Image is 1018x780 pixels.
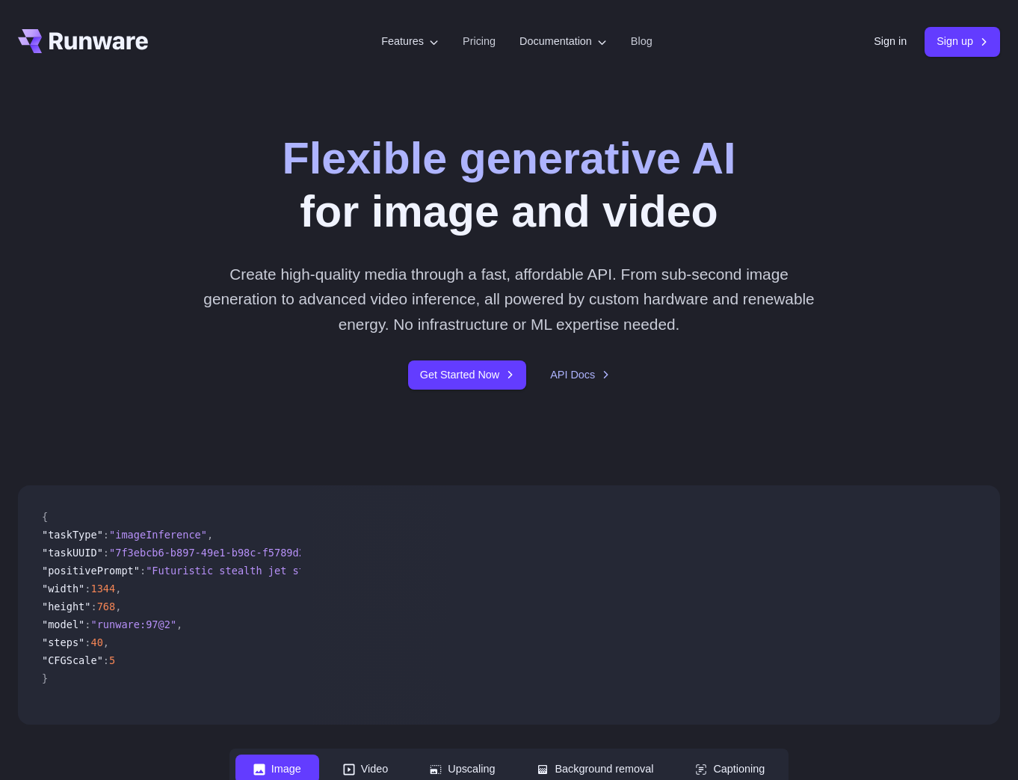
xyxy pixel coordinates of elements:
a: Blog [631,33,653,50]
span: : [90,601,96,612]
span: 40 [90,636,102,648]
span: , [103,636,109,648]
span: "width" [42,583,84,595]
span: "steps" [42,636,84,648]
strong: Flexible generative AI [283,133,736,183]
a: Sign in [874,33,907,50]
span: "Futuristic stealth jet streaking through a neon-lit cityscape with glowing purple exhaust" [146,565,703,577]
a: Go to / [18,29,148,53]
span: : [103,547,109,559]
span: : [140,565,146,577]
span: , [176,618,182,630]
span: "CFGScale" [42,654,103,666]
span: , [207,529,213,541]
span: : [84,618,90,630]
span: "7f3ebcb6-b897-49e1-b98c-f5789d2d40d7" [109,547,342,559]
span: } [42,672,48,684]
a: Pricing [463,33,496,50]
h1: for image and video [283,132,736,238]
span: , [115,583,121,595]
a: Get Started Now [408,360,526,390]
span: 1344 [90,583,115,595]
span: 768 [97,601,116,612]
span: "height" [42,601,90,612]
a: API Docs [550,366,610,384]
span: "positivePrompt" [42,565,140,577]
label: Features [381,33,439,50]
span: "model" [42,618,84,630]
span: { [42,511,48,523]
span: 5 [109,654,115,666]
span: : [103,654,109,666]
span: "runware:97@2" [90,618,176,630]
span: , [115,601,121,612]
span: : [84,636,90,648]
span: : [103,529,109,541]
span: "taskType" [42,529,103,541]
p: Create high-quality media through a fast, affordable API. From sub-second image generation to adv... [195,262,824,337]
label: Documentation [519,33,607,50]
span: : [84,583,90,595]
span: "imageInference" [109,529,207,541]
a: Sign up [925,27,1000,56]
span: "taskUUID" [42,547,103,559]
